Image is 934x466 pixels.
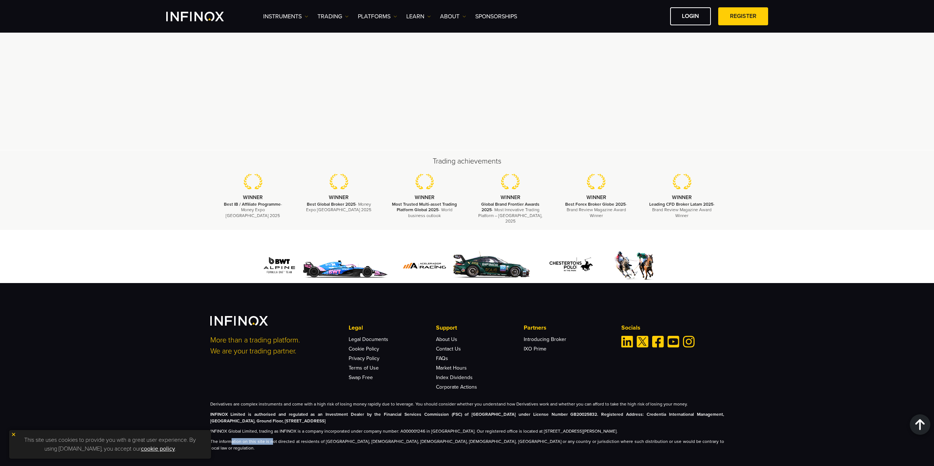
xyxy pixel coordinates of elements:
p: More than a trading platform. We are your trading partner. [210,335,339,357]
p: This site uses cookies to provide you with a great user experience. By using [DOMAIN_NAME], you a... [13,434,207,455]
a: SPONSORSHIPS [475,12,517,21]
strong: Global Brand Frontier Awards 2025 [481,202,539,212]
strong: Most Trusted Multi-asset Trading Platform Global 2025 [392,202,457,212]
a: Learn [406,12,431,21]
strong: WINNER [586,194,606,201]
img: yellow close icon [11,432,16,437]
strong: Best Global Broker 2025 [307,202,356,207]
h2: Trading achievements [210,156,724,166]
a: Facebook [652,336,664,348]
p: - Brand Review Magazine Award Winner [563,202,630,219]
a: Legal Documents [349,336,388,342]
a: Swap Free [349,374,373,381]
a: TRADING [317,12,349,21]
p: - Most Innovative Trading Platform – [GEOGRAPHIC_DATA], 2025 [477,202,544,224]
strong: INFINOX Limited is authorised and regulated as an Investment Dealer by the Financial Services Com... [210,412,724,423]
p: Legal [349,323,436,332]
p: - World business outlook [391,202,458,219]
a: Contact Us [436,346,461,352]
strong: Leading CFD Broker Latam 2025 [649,202,713,207]
a: ABOUT [440,12,466,21]
strong: WINNER [243,194,263,201]
a: cookie policy [141,445,175,452]
strong: WINNER [329,194,349,201]
p: Derivatives are complex instruments and come with a high risk of losing money rapidly due to leve... [210,401,724,407]
p: Socials [621,323,724,332]
p: - Money Expo [GEOGRAPHIC_DATA] 2025 [305,202,372,213]
strong: Best Forex Broker Globe 2025 [565,202,626,207]
a: Introducing Broker [524,336,566,342]
p: The information on this site is not directed at residents of [GEOGRAPHIC_DATA], [DEMOGRAPHIC_DATA... [210,438,724,451]
a: INFINOX Logo [166,12,241,21]
p: - Money Expo [GEOGRAPHIC_DATA] 2025 [219,202,287,219]
a: Privacy Policy [349,355,379,362]
a: Instruments [263,12,308,21]
a: Twitter [637,336,648,348]
strong: WINNER [501,194,520,201]
a: PLATFORMS [358,12,397,21]
a: LOGIN [670,7,711,25]
a: Corporate Actions [436,384,477,390]
a: Index Dividends [436,374,473,381]
a: Instagram [683,336,695,348]
strong: Best IB / Affiliate Programme [224,202,281,207]
a: FAQs [436,355,448,362]
a: REGISTER [718,7,768,25]
strong: WINNER [415,194,435,201]
a: IXO Prime [524,346,546,352]
p: - Brand Review Magazine Award Winner [648,202,716,219]
a: Youtube [668,336,679,348]
a: Market Hours [436,365,467,371]
p: Support [436,323,523,332]
a: Cookie Policy [349,346,379,352]
a: About Us [436,336,457,342]
p: Partners [524,323,611,332]
a: Terms of Use [349,365,379,371]
p: INFINOX Global Limited, trading as INFINOX is a company incorporated under company number: A00000... [210,428,724,434]
strong: WINNER [672,194,692,201]
a: Linkedin [621,336,633,348]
